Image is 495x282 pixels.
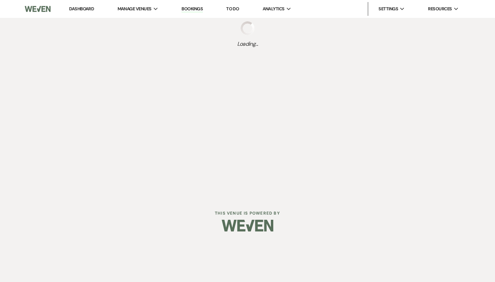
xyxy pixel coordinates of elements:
[237,40,258,48] span: Loading...
[181,6,203,12] a: Bookings
[226,6,239,12] a: To Do
[25,2,51,16] img: Weven Logo
[118,6,152,12] span: Manage Venues
[428,6,452,12] span: Resources
[378,6,398,12] span: Settings
[222,214,273,238] img: Weven Logo
[69,6,94,12] a: Dashboard
[263,6,285,12] span: Analytics
[241,21,254,35] img: loading spinner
